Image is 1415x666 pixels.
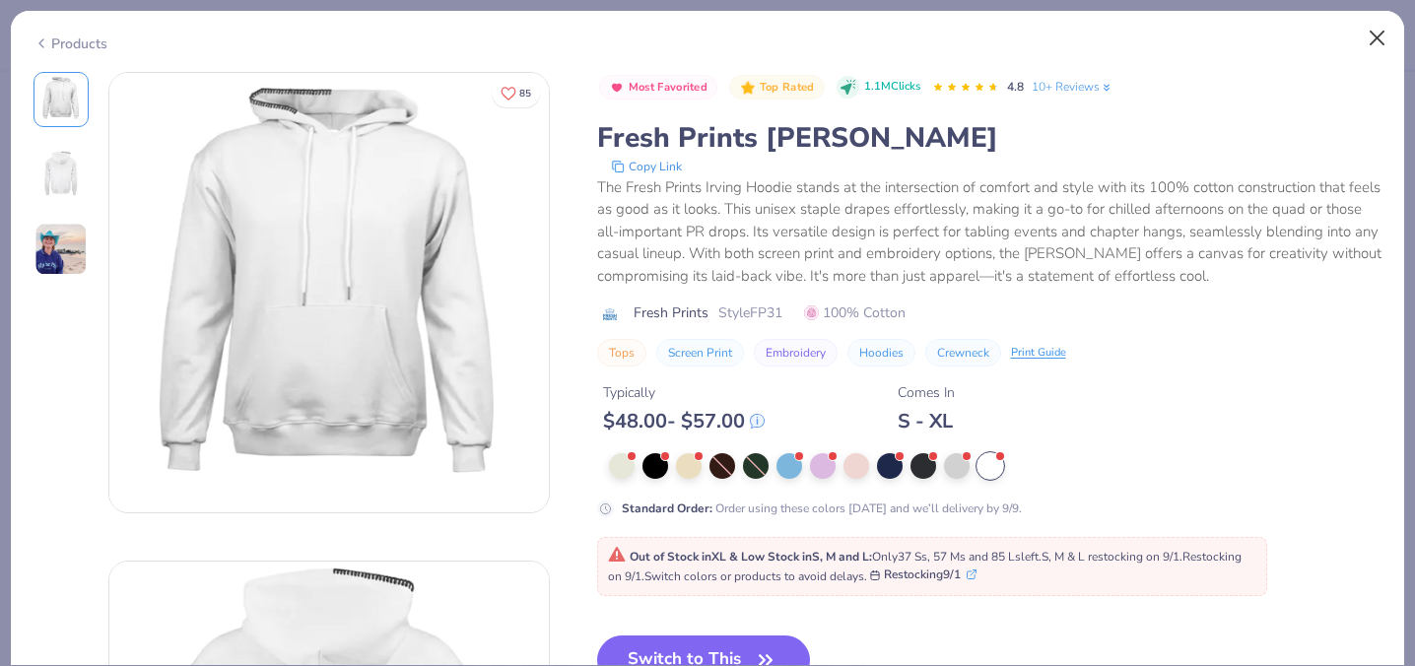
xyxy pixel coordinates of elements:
img: Front [109,73,549,512]
div: Products [34,33,107,54]
button: Badge Button [729,75,824,100]
strong: & Low Stock in S, M and L : [729,549,872,565]
img: Most Favorited sort [609,80,625,96]
div: 4.8 Stars [932,72,999,103]
span: 1.1M Clicks [864,79,920,96]
img: User generated content [34,223,88,276]
button: Screen Print [656,339,744,366]
strong: Out of Stock in XL [630,549,729,565]
div: $ 48.00 - $ 57.00 [603,409,765,433]
div: Fresh Prints [PERSON_NAME] [597,119,1382,157]
button: Restocking9/1 [870,566,977,583]
img: brand logo [597,306,624,322]
div: Typically [603,382,765,403]
span: Style FP31 [718,302,782,323]
img: Top Rated sort [740,80,756,96]
img: Back [37,151,85,198]
div: Print Guide [1011,345,1066,362]
span: Only 37 Ss, 57 Ms and 85 Ls left. S, M & L restocking on 9/1. Restocking on 9/1. Switch colors or... [608,549,1242,584]
button: copy to clipboard [605,157,688,176]
div: S - XL [898,409,955,433]
span: 85 [519,89,531,99]
span: Fresh Prints [634,302,708,323]
div: The Fresh Prints Irving Hoodie stands at the intersection of comfort and style with its 100% cott... [597,176,1382,288]
a: 10+ Reviews [1032,78,1113,96]
strong: Standard Order : [622,500,712,516]
div: Comes In [898,382,955,403]
button: Close [1359,20,1396,57]
img: Front [37,76,85,123]
span: Most Favorited [629,82,707,93]
div: Order using these colors [DATE] and we’ll delivery by 9/9. [622,499,1022,517]
button: Like [492,79,540,107]
button: Tops [597,339,646,366]
span: 4.8 [1007,79,1024,95]
span: Top Rated [760,82,815,93]
button: Embroidery [754,339,838,366]
span: 100% Cotton [804,302,906,323]
button: Crewneck [925,339,1001,366]
button: Hoodies [847,339,915,366]
button: Badge Button [599,75,718,100]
